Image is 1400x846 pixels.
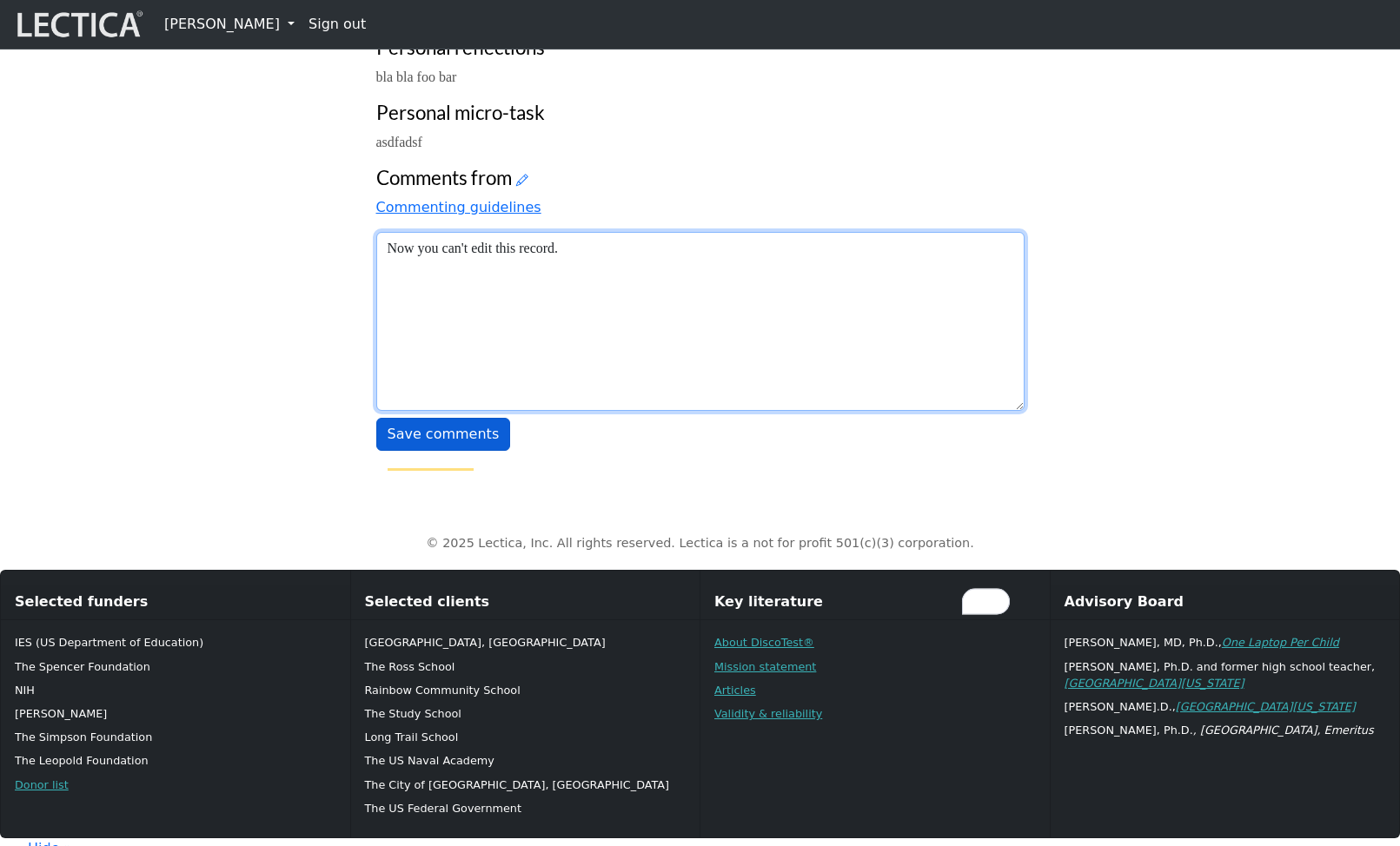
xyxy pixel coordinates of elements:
[1065,722,1386,738] p: [PERSON_NAME], Ph.D.
[1065,698,1386,715] p: [PERSON_NAME].D.,
[376,132,1025,153] p: asdfadsf
[365,658,687,675] p: The Ross School
[714,684,756,697] a: Articles
[15,705,336,722] p: [PERSON_NAME]
[15,658,336,675] p: The Spencer Foundation
[1065,677,1244,690] a: [GEOGRAPHIC_DATA][US_STATE]
[15,729,336,745] p: The Simpson Foundation
[1051,585,1400,620] div: Advisory Board
[365,777,687,793] p: The City of [GEOGRAPHIC_DATA], [GEOGRAPHIC_DATA]
[1193,724,1374,737] em: , [GEOGRAPHIC_DATA], Emeritus
[365,634,687,651] p: [GEOGRAPHIC_DATA], [GEOGRAPHIC_DATA]
[376,232,1025,411] textarea: To enrich screen reader interactions, please activate Accessibility in Grammarly extension settings
[365,729,687,745] p: Long Trail School
[15,634,336,651] p: IES (US Department of Education)
[302,7,373,42] a: Sign out
[365,800,687,816] p: The US Federal Government
[365,705,687,722] p: The Study School
[15,682,336,698] p: NIH
[376,418,511,451] button: Save comments
[157,7,302,42] a: [PERSON_NAME]
[365,752,687,769] p: The US Naval Academy
[13,8,143,41] img: lecticalive
[351,585,700,620] div: Selected clients
[714,660,816,673] a: Mission statement
[714,636,814,649] a: About DiscoTest®
[714,707,822,720] a: Validity & reliability
[1065,658,1386,691] p: [PERSON_NAME], Ph.D. and former high school teacher,
[137,534,1264,553] p: © 2025 Lectica, Inc. All rights reserved. Lectica is a not for profit 501(c)(3) corporation.
[700,585,1050,620] div: Key literature
[1176,700,1356,713] a: [GEOGRAPHIC_DATA][US_STATE]
[15,778,69,791] a: Donor list
[1,585,350,620] div: Selected funders
[376,102,1025,125] h3: Personal micro-task
[1222,636,1339,649] a: One Laptop Per Child
[1065,634,1386,651] p: [PERSON_NAME], MD, Ph.D.,
[376,199,541,215] a: Commenting guidelines
[376,67,1025,88] p: bla bla foo bar
[15,752,336,769] p: The Leopold Foundation
[365,682,687,698] p: Rainbow Community School
[376,167,1025,190] h3: Comments from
